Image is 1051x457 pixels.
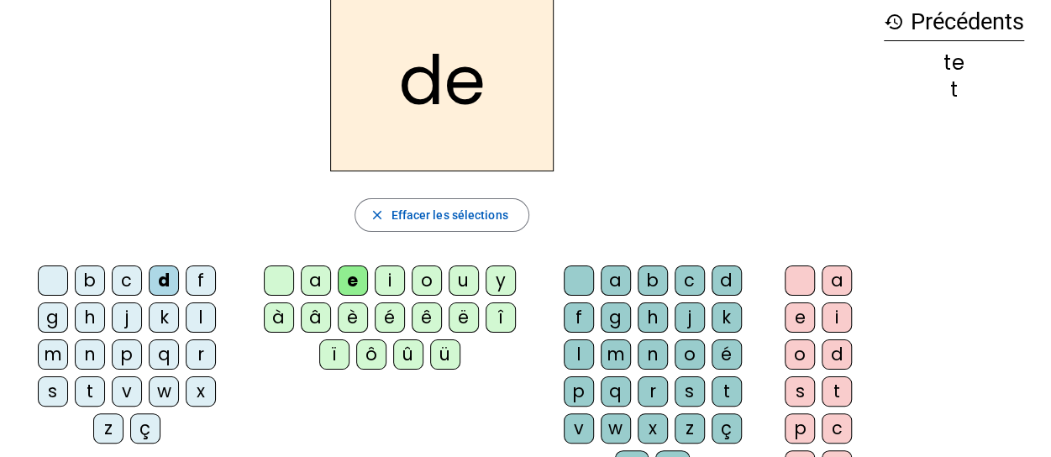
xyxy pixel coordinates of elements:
div: w [601,413,631,444]
div: s [38,376,68,407]
div: o [785,339,815,370]
div: f [564,302,594,333]
div: s [785,376,815,407]
div: d [822,339,852,370]
div: ë [449,302,479,333]
div: b [638,265,668,296]
div: d [712,265,742,296]
div: p [785,413,815,444]
div: o [412,265,442,296]
div: te [884,53,1024,73]
div: z [675,413,705,444]
div: m [38,339,68,370]
h3: Précédents [884,3,1024,41]
div: ê [412,302,442,333]
div: a [822,265,852,296]
div: é [712,339,742,370]
div: ç [130,413,160,444]
button: Effacer les sélections [355,198,528,232]
div: g [38,302,68,333]
div: n [638,339,668,370]
div: w [149,376,179,407]
div: ï [319,339,349,370]
div: k [712,302,742,333]
div: ç [712,413,742,444]
div: q [601,376,631,407]
div: h [75,302,105,333]
div: a [601,265,631,296]
div: t [884,80,1024,100]
div: z [93,413,123,444]
div: y [486,265,516,296]
div: ü [430,339,460,370]
div: v [112,376,142,407]
div: ô [356,339,386,370]
div: h [638,302,668,333]
div: e [785,302,815,333]
div: d [149,265,179,296]
div: c [675,265,705,296]
div: i [822,302,852,333]
div: k [149,302,179,333]
div: o [675,339,705,370]
div: x [186,376,216,407]
div: q [149,339,179,370]
div: î [486,302,516,333]
div: p [112,339,142,370]
div: r [638,376,668,407]
div: p [564,376,594,407]
div: v [564,413,594,444]
span: Effacer les sélections [391,205,507,225]
div: û [393,339,423,370]
div: â [301,302,331,333]
div: t [712,376,742,407]
div: j [112,302,142,333]
div: c [112,265,142,296]
div: b [75,265,105,296]
div: c [822,413,852,444]
div: è [338,302,368,333]
div: l [186,302,216,333]
div: s [675,376,705,407]
div: t [75,376,105,407]
div: t [822,376,852,407]
div: j [675,302,705,333]
div: x [638,413,668,444]
div: f [186,265,216,296]
div: r [186,339,216,370]
div: a [301,265,331,296]
mat-icon: history [884,12,904,32]
mat-icon: close [369,207,384,223]
div: n [75,339,105,370]
div: l [564,339,594,370]
div: é [375,302,405,333]
div: i [375,265,405,296]
div: g [601,302,631,333]
div: m [601,339,631,370]
div: à [264,302,294,333]
div: u [449,265,479,296]
div: e [338,265,368,296]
